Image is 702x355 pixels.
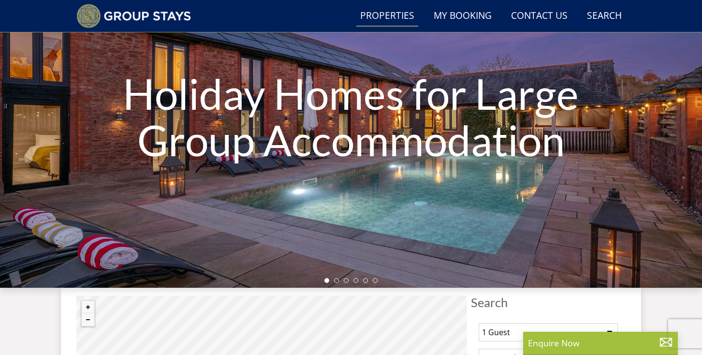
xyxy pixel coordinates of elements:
[82,313,94,326] button: Zoom out
[583,5,626,27] a: Search
[105,51,597,183] h1: Holiday Homes for Large Group Accommodation
[471,296,626,309] span: Search
[528,337,673,349] p: Enquire Now
[76,4,191,28] img: Group Stays
[507,5,571,27] a: Contact Us
[356,5,418,27] a: Properties
[82,301,94,313] button: Zoom in
[430,5,496,27] a: My Booking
